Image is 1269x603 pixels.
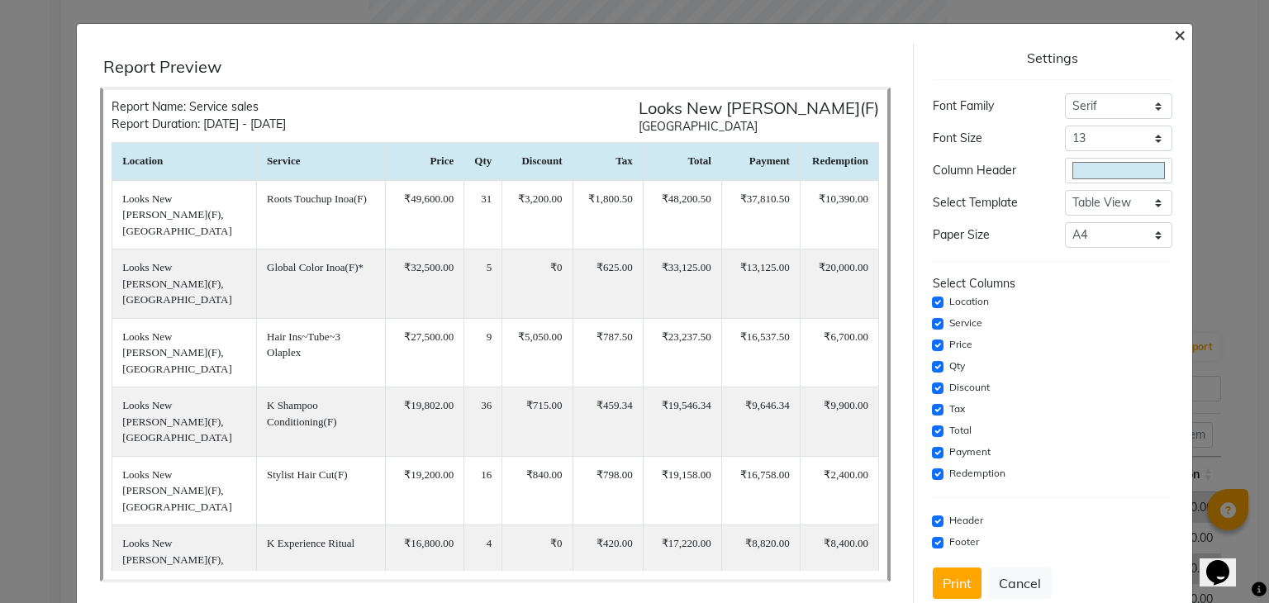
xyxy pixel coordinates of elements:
[112,456,257,525] td: Looks New [PERSON_NAME](F), [GEOGRAPHIC_DATA]
[502,387,573,457] td: ₹715.00
[112,318,257,387] td: Looks New [PERSON_NAME](F), [GEOGRAPHIC_DATA]
[464,387,502,457] td: 36
[502,318,573,387] td: ₹5,050.00
[721,180,800,249] td: ₹37,810.50
[386,387,464,457] td: ₹19,802.00
[112,180,257,249] td: Looks New [PERSON_NAME](F), [GEOGRAPHIC_DATA]
[800,456,878,525] td: ₹2,400.00
[386,318,464,387] td: ₹27,500.00
[800,143,878,180] th: redemption
[386,143,464,180] th: price
[933,567,981,599] button: Print
[1200,537,1252,586] iframe: chat widget
[573,525,643,595] td: ₹420.00
[643,525,721,595] td: ₹17,220.00
[949,423,972,438] label: Total
[988,567,1052,599] button: Cancel
[920,130,1053,147] div: Font Size
[103,57,901,77] div: Report Preview
[639,98,879,118] h5: Looks New [PERSON_NAME](F)
[257,249,386,319] td: Global Color Inoa(F)*
[643,143,721,180] th: total
[643,180,721,249] td: ₹48,200.50
[1174,21,1186,46] span: ×
[643,249,721,319] td: ₹33,125.00
[800,525,878,595] td: ₹8,400.00
[502,525,573,595] td: ₹0
[573,387,643,457] td: ₹459.34
[639,118,879,135] div: [GEOGRAPHIC_DATA]
[1161,11,1199,57] button: Close
[573,318,643,387] td: ₹787.50
[643,318,721,387] td: ₹23,237.50
[933,275,1172,292] div: Select Columns
[464,525,502,595] td: 4
[502,143,573,180] th: discount
[949,337,972,352] label: Price
[573,249,643,319] td: ₹625.00
[257,318,386,387] td: Hair Ins~Tube~3 Olaplex
[573,456,643,525] td: ₹798.00
[502,180,573,249] td: ₹3,200.00
[949,534,979,549] label: Footer
[949,401,965,416] label: Tax
[386,249,464,319] td: ₹32,500.00
[800,387,878,457] td: ₹9,900.00
[257,180,386,249] td: Roots Touchup Inoa(F)
[800,180,878,249] td: ₹10,390.00
[920,226,1053,244] div: Paper Size
[386,180,464,249] td: ₹49,600.00
[464,318,502,387] td: 9
[464,180,502,249] td: 31
[573,180,643,249] td: ₹1,800.50
[257,387,386,457] td: K Shampoo Conditioning(F)
[502,249,573,319] td: ₹0
[721,387,800,457] td: ₹9,646.34
[933,50,1172,66] div: Settings
[257,143,386,180] th: service
[949,513,983,528] label: Header
[464,249,502,319] td: 5
[721,456,800,525] td: ₹16,758.00
[464,456,502,525] td: 16
[643,456,721,525] td: ₹19,158.00
[949,316,982,330] label: Service
[464,143,502,180] th: qty
[920,194,1053,211] div: Select Template
[949,466,1005,481] label: Redemption
[112,249,257,319] td: Looks New [PERSON_NAME](F), [GEOGRAPHIC_DATA]
[920,97,1053,115] div: Font Family
[800,318,878,387] td: ₹6,700.00
[112,143,257,180] th: location
[112,387,257,457] td: Looks New [PERSON_NAME](F), [GEOGRAPHIC_DATA]
[800,249,878,319] td: ₹20,000.00
[721,249,800,319] td: ₹13,125.00
[949,358,965,373] label: Qty
[386,456,464,525] td: ₹19,200.00
[920,162,1053,179] div: Column Header
[721,143,800,180] th: payment
[949,380,990,395] label: Discount
[257,525,386,595] td: K Experience Ritual
[643,387,721,457] td: ₹19,546.34
[721,318,800,387] td: ₹16,537.50
[573,143,643,180] th: tax
[112,525,257,595] td: Looks New [PERSON_NAME](F), [GEOGRAPHIC_DATA]
[949,444,991,459] label: Payment
[112,98,286,116] div: Report Name: Service sales
[949,294,989,309] label: Location
[386,525,464,595] td: ₹16,800.00
[112,116,286,133] div: Report Duration: [DATE] - [DATE]
[257,456,386,525] td: Stylist Hair Cut(F)
[721,525,800,595] td: ₹8,820.00
[502,456,573,525] td: ₹840.00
